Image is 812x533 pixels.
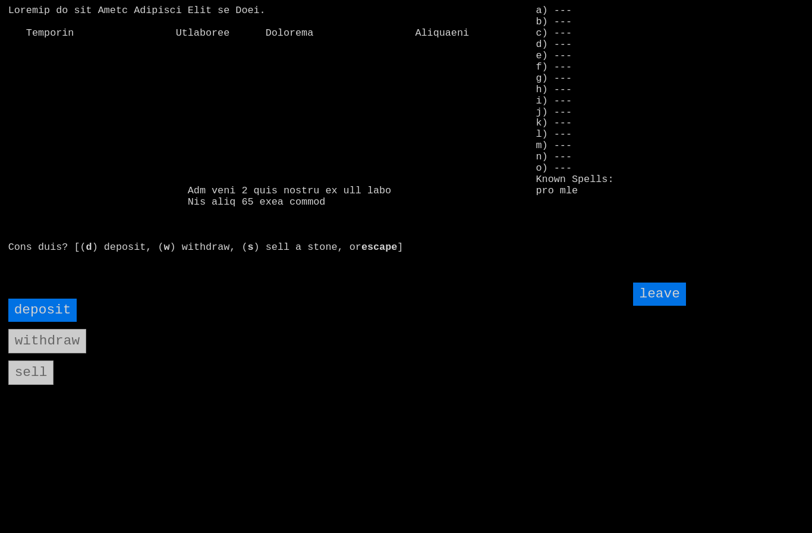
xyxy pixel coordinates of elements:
[536,5,804,165] stats: a) --- b) --- c) --- d) --- e) --- f) --- g) --- h) --- i) --- j) --- k) --- l) --- m) --- n) ---...
[164,242,170,253] b: w
[8,299,77,322] input: deposit
[86,242,92,253] b: d
[248,242,254,253] b: s
[633,283,685,306] input: leave
[8,5,520,272] larn: Loremip do sit Ametc Adipisci Elit se Doei. Temporin Utlaboree Dolorema Aliquaeni Adm veni 2 quis...
[361,242,397,253] b: escape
